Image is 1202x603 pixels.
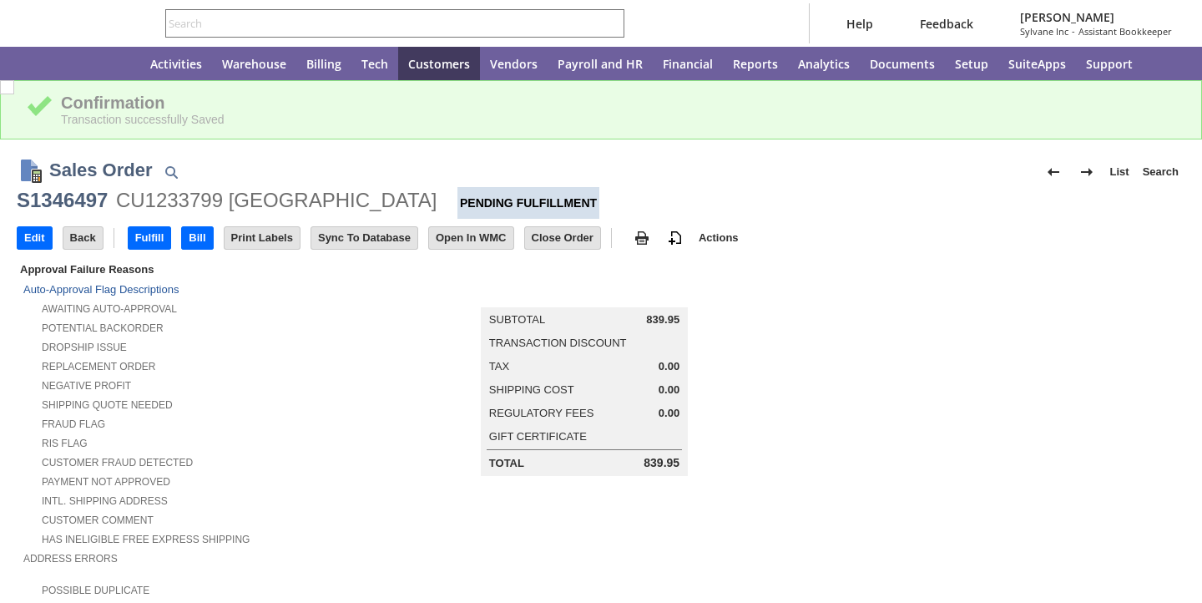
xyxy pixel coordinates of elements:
[653,47,723,80] a: Financial
[1008,56,1066,72] span: SuiteApps
[1020,25,1068,38] span: Sylvane Inc
[548,47,653,80] a: Payroll and HR
[361,56,388,72] span: Tech
[1076,47,1143,80] a: Support
[49,156,153,184] h1: Sales Order
[480,47,548,80] a: Vendors
[42,514,154,526] a: Customer Comment
[42,322,164,334] a: Potential Backorder
[129,227,171,249] input: Fulfill
[42,438,88,449] a: RIS flag
[955,56,988,72] span: Setup
[601,13,621,33] svg: Search
[860,47,945,80] a: Documents
[23,553,118,565] a: Address Errors
[920,16,973,32] span: Feedback
[489,457,524,469] a: Total
[665,228,685,248] img: add-record.svg
[659,383,679,397] span: 0.00
[161,162,181,182] img: Quick Find
[1043,162,1063,182] img: Previous
[632,228,652,248] img: print.svg
[110,53,130,73] svg: Home
[489,430,587,443] a: Gift Certificate
[489,360,509,372] a: Tax
[166,13,601,33] input: Search
[61,94,1176,113] div: Confirmation
[20,47,60,80] a: Recent Records
[733,56,778,72] span: Reports
[42,380,131,392] a: Negative Profit
[60,47,100,80] div: Shortcuts
[788,47,860,80] a: Analytics
[846,16,873,32] span: Help
[659,407,679,420] span: 0.00
[489,407,593,419] a: Regulatory Fees
[457,187,599,219] div: Pending Fulfillment
[429,227,513,249] input: Open In WMC
[61,113,1176,126] div: Transaction successfully Saved
[490,56,538,72] span: Vendors
[42,342,127,353] a: Dropship Issue
[351,47,398,80] a: Tech
[17,187,108,214] div: S1346497
[17,260,400,279] div: Approval Failure Reasons
[1136,159,1185,185] a: Search
[723,47,788,80] a: Reports
[398,47,480,80] a: Customers
[42,361,155,372] a: Replacement Order
[798,56,850,72] span: Analytics
[306,56,341,72] span: Billing
[945,47,998,80] a: Setup
[489,383,574,396] a: Shipping Cost
[998,47,1076,80] a: SuiteApps
[644,456,679,470] span: 839.95
[42,476,170,488] a: Payment not approved
[1078,25,1172,38] span: Assistant Bookkeeper
[100,47,140,80] a: Home
[42,457,193,469] a: Customer Fraud Detected
[646,313,679,327] span: 839.95
[489,337,627,349] a: Transaction Discount
[1077,162,1097,182] img: Next
[311,227,417,249] input: Sync To Database
[870,56,935,72] span: Documents
[70,53,90,73] svg: Shortcuts
[42,495,168,507] a: Intl. Shipping Address
[558,56,643,72] span: Payroll and HR
[1104,159,1136,185] a: List
[296,47,351,80] a: Billing
[23,283,179,296] a: Auto-Approval Flag Descriptions
[42,418,105,430] a: Fraud Flag
[1086,56,1133,72] span: Support
[489,313,545,326] a: Subtotal
[222,56,286,72] span: Warehouse
[182,227,212,249] input: Bill
[692,231,745,244] a: Actions
[408,56,470,72] span: Customers
[525,227,600,249] input: Close Order
[659,360,679,373] span: 0.00
[663,56,713,72] span: Financial
[42,303,177,315] a: Awaiting Auto-Approval
[42,534,250,545] a: Has Ineligible Free Express Shipping
[225,227,300,249] input: Print Labels
[18,227,52,249] input: Edit
[1072,25,1075,38] span: -
[42,399,173,411] a: Shipping Quote Needed
[212,47,296,80] a: Warehouse
[63,227,103,249] input: Back
[150,56,202,72] span: Activities
[481,281,688,307] caption: Summary
[30,53,50,73] svg: Recent Records
[140,47,212,80] a: Activities
[1020,9,1172,25] span: [PERSON_NAME]
[42,585,149,596] a: Possible Duplicate
[116,187,437,214] div: CU1233799 [GEOGRAPHIC_DATA]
